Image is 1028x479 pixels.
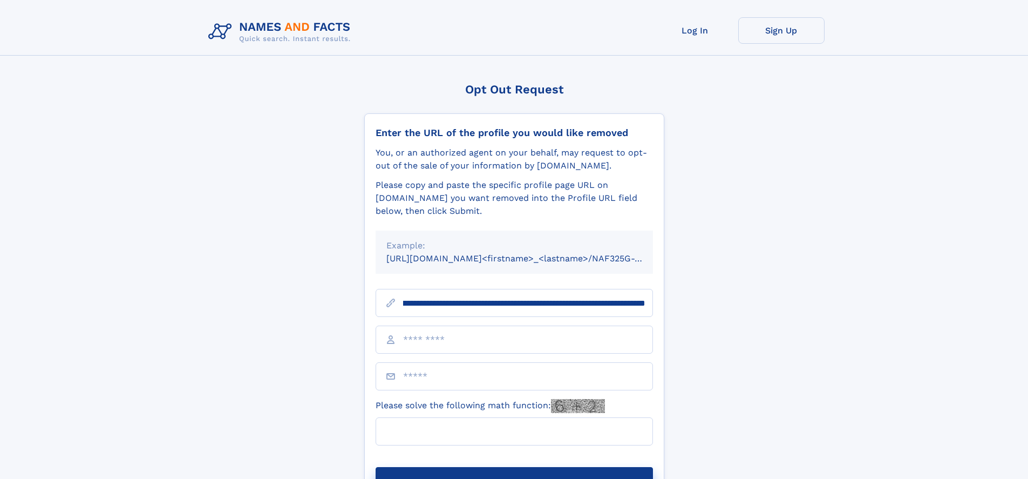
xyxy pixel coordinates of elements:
[386,239,642,252] div: Example:
[652,17,738,44] a: Log In
[386,253,673,264] small: [URL][DOMAIN_NAME]<firstname>_<lastname>/NAF325G-xxxxxxxx
[376,146,653,172] div: You, or an authorized agent on your behalf, may request to opt-out of the sale of your informatio...
[204,17,359,46] img: Logo Names and Facts
[376,127,653,139] div: Enter the URL of the profile you would like removed
[376,399,605,413] label: Please solve the following math function:
[376,179,653,218] div: Please copy and paste the specific profile page URL on [DOMAIN_NAME] you want removed into the Pr...
[738,17,825,44] a: Sign Up
[364,83,664,96] div: Opt Out Request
